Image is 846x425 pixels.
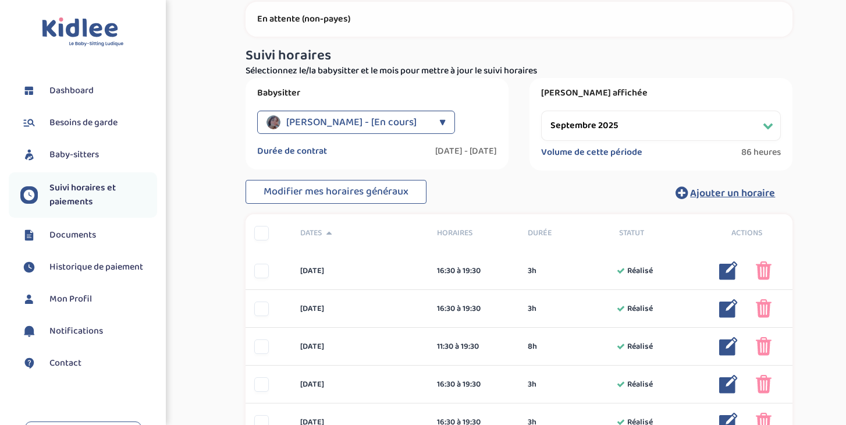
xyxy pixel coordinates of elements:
[20,226,157,244] a: Documents
[435,146,497,157] label: [DATE] - [DATE]
[437,341,511,353] div: 11:30 à 19:30
[20,114,157,132] a: Besoins de garde
[20,291,38,308] img: profil.svg
[756,375,772,394] img: poubelle_rose.png
[610,227,702,239] div: Statut
[437,303,511,315] div: 16:30 à 19:30
[528,378,536,391] span: 3h
[20,82,157,100] a: Dashboard
[42,17,124,47] img: logo.svg
[20,291,157,308] a: Mon Profil
[20,186,38,204] img: suivihoraire.svg
[20,258,38,276] img: suivihoraire.svg
[49,228,96,242] span: Documents
[20,323,157,340] a: Notifications
[20,82,38,100] img: dashboard.svg
[528,265,536,277] span: 3h
[20,181,157,209] a: Suivi horaires et paiements
[49,356,81,370] span: Contact
[49,116,118,130] span: Besoins de garde
[20,146,38,164] img: babysitters.svg
[20,323,38,340] img: notification.svg
[719,337,738,356] img: modifier_bleu.png
[20,114,38,132] img: besoin.svg
[627,341,653,353] span: Réalisé
[49,84,94,98] span: Dashboard
[439,111,446,134] div: ▼
[719,375,738,394] img: modifier_bleu.png
[20,355,157,372] a: Contact
[20,258,157,276] a: Historique de paiement
[658,180,792,206] button: Ajouter un horaire
[49,148,99,162] span: Baby-sitters
[292,303,428,315] div: [DATE]
[437,265,511,277] div: 16:30 à 19:30
[756,299,772,318] img: poubelle_rose.png
[264,183,408,200] span: Modifier mes horaires généraux
[627,303,653,315] span: Réalisé
[257,146,327,157] label: Durée de contrat
[292,265,428,277] div: [DATE]
[541,87,781,99] label: [PERSON_NAME] affichée
[20,355,38,372] img: contact.svg
[702,227,793,239] div: Actions
[519,227,610,239] div: Durée
[627,378,653,391] span: Réalisé
[719,299,738,318] img: modifier_bleu.png
[528,303,536,315] span: 3h
[541,147,642,158] label: Volume de cette période
[528,341,537,353] span: 8h
[49,324,103,338] span: Notifications
[257,87,497,99] label: Babysitter
[49,181,157,209] span: Suivi horaires et paiements
[437,227,511,239] span: Horaires
[257,13,781,25] p: En attente (non-payes)
[246,180,426,204] button: Modifier mes horaires généraux
[266,115,280,129] img: avatar_ait-ali-sonia_2024_09_21_01_58_24.png
[756,337,772,356] img: poubelle_rose.png
[292,227,428,239] div: Dates
[246,48,792,63] h3: Suivi horaires
[627,265,653,277] span: Réalisé
[49,260,143,274] span: Historique de paiement
[292,341,428,353] div: [DATE]
[437,378,511,391] div: 16:30 à 19:30
[286,111,417,134] span: [PERSON_NAME] - [En cours]
[741,147,781,158] span: 86 heures
[292,378,428,391] div: [DATE]
[690,185,775,201] span: Ajouter un horaire
[756,261,772,280] img: poubelle_rose.png
[20,146,157,164] a: Baby-sitters
[20,226,38,244] img: documents.svg
[49,292,92,306] span: Mon Profil
[719,261,738,280] img: modifier_bleu.png
[246,64,792,78] p: Sélectionnez le/la babysitter et le mois pour mettre à jour le suivi horaires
